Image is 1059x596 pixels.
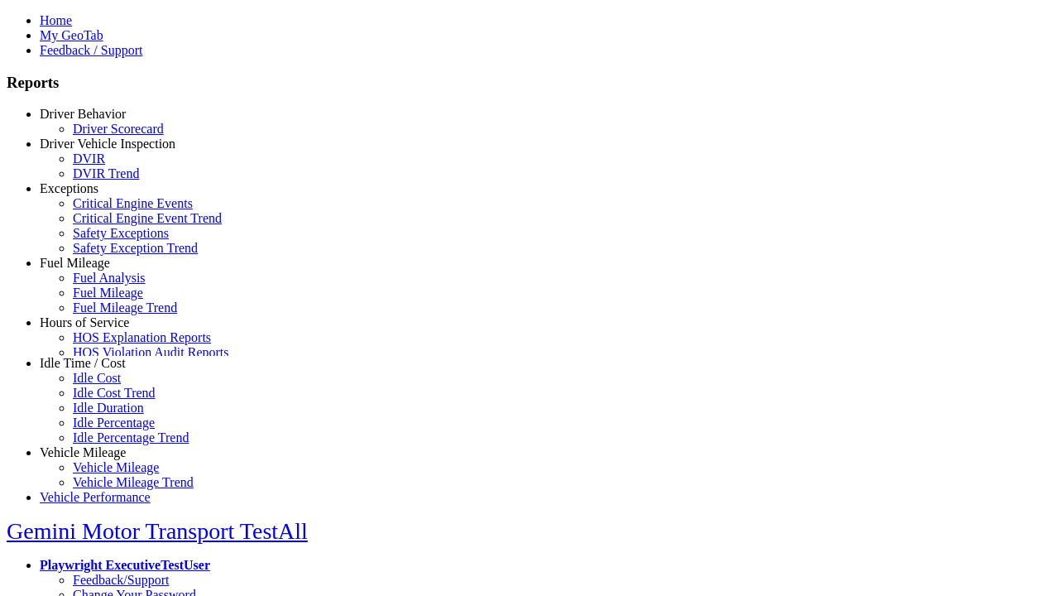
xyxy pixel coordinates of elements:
a: Critical Engine Events [73,196,193,210]
a: Exceptions [40,181,98,195]
a: My GeoTab [40,28,103,42]
a: Home [40,13,72,27]
a: Driver Behavior [40,107,126,121]
a: Playwright ExecutiveTestUser [40,558,210,572]
a: Vehicle Mileage [73,460,159,474]
a: Vehicle Performance [40,490,151,504]
a: HOS Violation Audit Reports [73,345,229,359]
a: Driver Scorecard [73,122,164,136]
a: Idle Duration [73,401,144,415]
a: Idle Cost Trend [73,386,156,400]
a: Safety Exceptions [73,226,169,240]
a: Critical Engine Event Trend [73,211,222,225]
a: Fuel Mileage Trend [73,300,177,315]
a: Idle Percentage [73,416,155,430]
a: Gemini Motor Transport TestAll [7,518,308,544]
a: Vehicle Mileage [40,445,126,459]
a: Idle Time / Cost [40,356,126,370]
a: Vehicle Mileage Trend [73,475,194,489]
a: Feedback / Support [40,43,142,57]
a: DVIR Trend [73,166,139,180]
a: Safety Exception Trend [73,241,198,255]
a: Driver Vehicle Inspection [40,137,175,151]
a: Feedback/Support [73,573,169,587]
a: Hours of Service [40,315,129,329]
a: DVIR [73,151,105,166]
a: Idle Cost [73,371,121,385]
h3: Reports [7,74,1052,92]
a: Fuel Mileage [73,286,143,300]
a: Fuel Mileage [40,256,110,270]
a: HOS Explanation Reports [73,330,211,344]
a: Fuel Analysis [73,271,146,285]
a: Idle Percentage Trend [73,430,189,445]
